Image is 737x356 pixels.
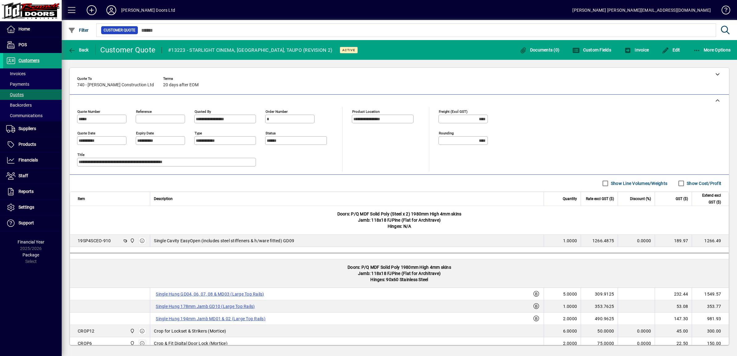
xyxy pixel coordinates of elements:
span: Description [154,195,173,202]
span: Home [19,27,30,31]
div: 490.9625 [585,316,614,322]
td: 189.97 [655,235,692,247]
span: Bennett Doors Ltd [128,237,135,244]
span: More Options [693,47,731,52]
app-page-header-button: Back [62,44,96,55]
span: Quantity [563,195,577,202]
span: Backorders [6,103,32,108]
a: Products [3,137,62,152]
span: Package [23,252,39,257]
td: 1549.57 [692,288,729,300]
td: 0.0000 [618,337,655,350]
span: Financial Year [18,239,44,244]
div: #13223 - STARLIGHT CINEMA, [GEOGRAPHIC_DATA], TAUPO (REVISION 2) [168,45,332,55]
label: Single Hung GD04, 06, 07, 08 & MD03 (Large Top Rails) [154,290,266,298]
td: 981.93 [692,313,729,325]
div: CROP12 [78,328,95,334]
a: Suppliers [3,121,62,137]
a: Knowledge Base [717,1,729,21]
td: 150.00 [692,337,729,350]
a: Staff [3,168,62,184]
span: Financials [19,158,38,162]
span: 5.0000 [563,291,577,297]
mat-label: Quote date [77,131,95,135]
a: Invoices [3,68,62,79]
label: Single Hung 178mm Jamb GD10 (Large Top Rails) [154,303,257,310]
span: Single Cavity EasyOpen (includes steel stiffeners & h/ware fitted) GD09 [154,238,294,244]
span: Customers [19,58,39,63]
span: Bennett Doors Ltd [128,340,135,347]
label: Single Hung 194mm Jamb MD01 & 02 (Large Top Rails) [154,315,267,322]
div: Doors: P/Q MDF Solid Poly (Steel x 2) 1980mm High 4mm skins Jamb: 118x18 FJPine (Flat for Architr... [70,206,729,234]
span: Quotes [6,92,24,97]
span: Rate excl GST ($) [586,195,614,202]
div: 19SP4SCEO-910 [78,238,111,244]
a: Communications [3,110,62,121]
div: 50.0000 [585,328,614,334]
span: Settings [19,205,34,210]
td: 1266.49 [692,235,729,247]
div: Doors: P/Q MDF Solid Poly 1980mm High 4mm skins Jamb: 118x18 FJPine (Flat for Architrave) Hinges:... [70,259,729,288]
button: Invoice [623,44,650,55]
a: Support [3,215,62,231]
span: Back [68,47,89,52]
td: 300.00 [692,325,729,337]
button: More Options [692,44,732,55]
span: 1.0000 [563,238,577,244]
a: Reports [3,184,62,199]
td: 0.0000 [618,235,655,247]
mat-label: Quote number [77,109,100,114]
span: Suppliers [19,126,36,131]
span: Staff [19,173,28,178]
span: Crop for Lockset & Strikers (Mortice) [154,328,226,334]
td: 353.77 [692,300,729,313]
div: [PERSON_NAME] Doors Ltd [121,5,175,15]
td: 147.30 [655,313,692,325]
button: Back [67,44,90,55]
span: Custom Fields [572,47,611,52]
mat-label: Freight (excl GST) [439,109,467,114]
mat-label: Type [195,131,202,135]
span: Documents (0) [519,47,559,52]
div: CROP6 [78,340,92,346]
span: POS [19,42,27,47]
a: Home [3,22,62,37]
span: Invoice [624,47,649,52]
span: Filter [68,28,89,33]
a: Quotes [3,89,62,100]
span: GST ($) [676,195,688,202]
span: Crop & Fit Digital Door Lock (Mortice) [154,340,228,346]
mat-label: Reference [136,109,152,114]
span: 20 days after EOM [163,83,199,88]
mat-label: Quoted by [195,109,211,114]
div: 75.0000 [585,340,614,346]
button: Custom Fields [571,44,613,55]
mat-label: Order number [266,109,288,114]
td: 22.50 [655,337,692,350]
span: Customer Quote [104,27,135,33]
div: [PERSON_NAME] [PERSON_NAME][EMAIL_ADDRESS][DOMAIN_NAME] [572,5,711,15]
a: Financials [3,153,62,168]
mat-label: Title [77,153,84,157]
mat-label: Expiry date [136,131,154,135]
div: 309.9125 [585,291,614,297]
button: Filter [67,25,90,36]
span: Invoices [6,71,26,76]
span: 2.0000 [563,340,577,346]
label: Show Cost/Profit [686,180,721,186]
span: 2.0000 [563,316,577,322]
td: 53.08 [655,300,692,313]
span: Support [19,220,34,225]
mat-label: Product location [352,109,380,114]
span: Communications [6,113,43,118]
span: 740 - [PERSON_NAME] Construction Ltd [77,83,154,88]
mat-label: Status [266,131,276,135]
div: Customer Quote [100,45,156,55]
mat-label: Rounding [439,131,454,135]
td: 232.44 [655,288,692,300]
span: Edit [662,47,680,52]
div: 353.7625 [585,303,614,309]
button: Add [82,5,101,16]
span: 6.0000 [563,328,577,334]
span: Reports [19,189,34,194]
